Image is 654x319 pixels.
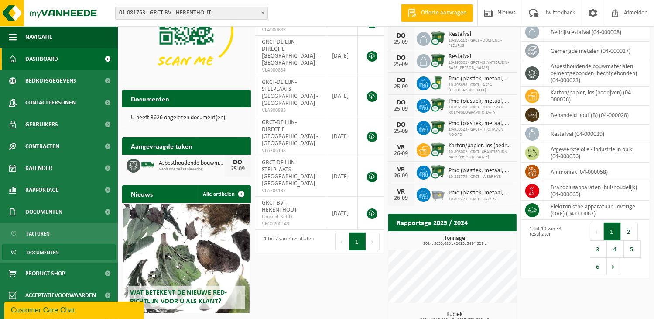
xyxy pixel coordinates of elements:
span: Karton/papier, los (bedrijven) [449,142,513,149]
div: 25-09 [229,166,247,172]
span: Navigatie [25,26,52,48]
span: 10-930523 - GRCT - HTC HAVEN NOORD [449,127,513,138]
h2: Nieuws [122,185,161,202]
img: WB-1100-CU [431,53,445,68]
div: 25-09 [393,39,410,45]
td: [DATE] [325,197,358,230]
a: Bekijk rapportage [452,231,516,248]
span: 10-896002 - GRCT -CHANTIER JDN - BASE [PERSON_NAME] [449,149,513,160]
td: ammoniak (04-000058) [544,163,650,181]
span: Wat betekent de nieuwe RED-richtlijn voor u als klant? [130,289,227,305]
button: 2 [621,223,638,240]
span: VLA900885 [262,107,319,114]
img: WB-1100-CU [431,31,445,45]
span: Asbesthoudende bouwmaterialen cementgebonden (hechtgebonden) [159,160,225,167]
span: Pmd (plastiek, metaal, drankkartons) (bedrijven) [449,76,513,83]
span: Geplande zelfaanlevering [159,167,225,172]
td: [DATE] [325,36,358,76]
a: Offerte aanvragen [401,4,473,22]
span: GRCT-DE LIJN-STELPLAATS [GEOGRAPHIC_DATA] - [GEOGRAPHIC_DATA] [262,79,318,107]
td: afgewerkte olie - industrie in bulk (04-000056) [544,143,650,163]
img: WB-1100-CU [431,120,445,135]
a: Alle artikelen [196,185,250,203]
div: 26-09 [393,195,410,201]
span: 10-888773 - GRCT - WERF HYE [449,174,513,180]
a: Documenten [2,244,116,260]
button: 3 [590,240,607,258]
span: 01-081753 - GRCT BV - HERENTHOUT [116,7,267,19]
span: Pmd (plastiek, metaal, drankkartons) (bedrijven) [449,190,513,197]
div: DO [393,121,410,128]
span: 01-081753 - GRCT BV - HERENTHOUT [115,7,268,20]
iframe: chat widget [4,300,146,319]
span: GRCT-DE LIJN-STELPLAATS [GEOGRAPHIC_DATA] - [GEOGRAPHIC_DATA] [262,159,318,187]
button: 6 [590,258,607,275]
div: VR [393,166,410,173]
button: Previous [590,223,604,240]
span: Pmd (plastiek, metaal, drankkartons) (bedrijven) [449,120,513,127]
span: Product Shop [25,263,65,284]
span: 10-896636 - GRCT - AS24 [GEOGRAPHIC_DATA] [449,83,513,93]
span: VLA900883 [262,27,319,34]
span: Gebruikers [25,114,58,135]
span: Bedrijfsgegevens [25,70,76,92]
button: Next [607,258,620,275]
div: DO [229,159,247,166]
div: 25-09 [393,128,410,135]
img: WB-1100-CU [431,97,445,112]
span: Facturen [27,225,50,242]
button: 1 [604,223,621,240]
span: Kalender [25,157,52,179]
span: 10-897318 - GRCT - GROEP VAN ROEY-[GEOGRAPHIC_DATA] [449,105,513,115]
button: 5 [624,240,641,258]
div: 25-09 [393,62,410,68]
button: Previous [335,233,349,250]
span: VLA706137 [262,187,319,194]
span: VLA706138 [262,147,319,154]
h2: Rapportage 2025 / 2024 [388,214,477,231]
span: Rapportage [25,179,59,201]
td: [DATE] [325,76,358,116]
img: WB-1100-CU [431,142,445,157]
button: Next [366,233,380,250]
td: elektronische apparatuur - overige (OVE) (04-000067) [544,201,650,220]
a: Facturen [2,225,116,242]
span: Contactpersonen [25,92,76,114]
td: karton/papier, los (bedrijven) (04-000026) [544,87,650,106]
div: 25-09 [393,84,410,90]
span: GRCT-DE LIJN-DIRECTIE [GEOGRAPHIC_DATA] - [GEOGRAPHIC_DATA] [262,39,318,66]
td: restafval (04-000029) [544,125,650,143]
img: BL-SO-LV [140,157,155,172]
td: gemengde metalen (04-000017) [544,42,650,60]
div: DO [393,55,410,62]
td: brandblusapparaten (huishoudelijk) (04-000065) [544,181,650,201]
span: 10-892275 - GRCT - GKW BV [449,197,513,202]
span: Documenten [25,201,62,223]
img: WB-0240-CU [431,75,445,90]
span: Documenten [27,244,59,261]
span: 10-896002 - GRCT -CHANTIER JDN - BASE [PERSON_NAME] [449,60,513,71]
span: Offerte aanvragen [419,9,469,17]
div: VR [393,188,410,195]
span: 2024: 5033,686 t - 2025: 5414,321 t [393,242,517,246]
button: 1 [349,233,366,250]
td: bedrijfsrestafval (04-000008) [544,23,650,42]
h3: Tonnage [393,236,517,246]
td: behandeld hout (B) (04-000028) [544,106,650,125]
span: 10-886162 - GRCT - DUCHENE - FLEURUS [449,38,513,49]
span: VLA900884 [262,67,319,74]
span: Pmd (plastiek, metaal, drankkartons) (bedrijven) [449,98,513,105]
div: 1 tot 7 van 7 resultaten [260,232,314,251]
span: Contracten [25,135,59,157]
span: Dashboard [25,48,58,70]
div: 25-09 [393,106,410,112]
div: 26-09 [393,151,410,157]
span: Pmd (plastiek, metaal, drankkartons) (bedrijven) [449,167,513,174]
p: U heeft 3626 ongelezen document(en). [131,115,242,121]
span: Acceptatievoorwaarden [25,284,96,306]
div: 1 tot 10 van 54 resultaten [525,222,581,276]
span: Consent-SelfD-VEG2200143 [262,214,319,228]
button: 4 [607,240,624,258]
span: Restafval [449,31,513,38]
div: DO [393,99,410,106]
